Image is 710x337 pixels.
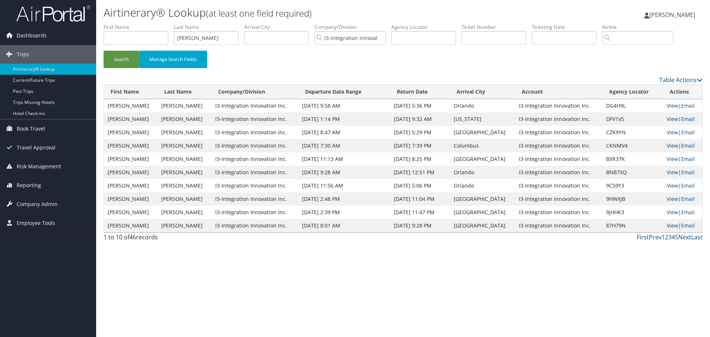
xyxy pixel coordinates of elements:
[450,152,515,166] td: [GEOGRAPHIC_DATA]
[212,206,299,219] td: I3-Integration Innovation Inc.
[104,126,158,139] td: [PERSON_NAME]
[602,112,663,126] td: DFV1VS
[649,233,662,241] a: Prev
[391,23,461,31] label: Agency Locator
[663,85,702,99] th: Actions
[17,176,41,195] span: Reporting
[644,4,703,26] a: [PERSON_NAME]
[298,126,390,139] td: [DATE] 8:47 AM
[663,192,702,206] td: |
[515,166,602,179] td: I3-Integration Innovation Inc.
[390,219,450,232] td: [DATE] 9:28 PM
[104,166,158,179] td: [PERSON_NAME]
[104,5,503,20] h1: Airtinerary® Lookup
[212,112,299,126] td: I3-Integration Innovation Inc.
[104,85,158,99] th: First Name: activate to sort column ascending
[158,139,211,152] td: [PERSON_NAME]
[314,23,391,31] label: Company/Division
[602,99,663,112] td: DG4H9L
[104,99,158,112] td: [PERSON_NAME]
[450,166,515,179] td: Orlando
[104,139,158,152] td: [PERSON_NAME]
[662,233,665,241] a: 1
[298,219,390,232] td: [DATE] 8:01 AM
[515,112,602,126] td: I3-Integration Innovation Inc.
[602,126,663,139] td: CZK9YN
[450,179,515,192] td: Orlando
[212,139,299,152] td: I3-Integration Innovation Inc.
[158,219,211,232] td: [PERSON_NAME]
[390,152,450,166] td: [DATE] 8:25 PM
[206,7,312,19] small: (at least one field required)
[667,142,678,149] a: View
[104,206,158,219] td: [PERSON_NAME]
[667,209,678,216] a: View
[104,219,158,232] td: [PERSON_NAME]
[212,219,299,232] td: I3-Integration Innovation Inc.
[298,166,390,179] td: [DATE] 9:28 AM
[461,23,532,31] label: Ticket Number
[663,206,702,219] td: |
[602,139,663,152] td: CKNMV4
[681,209,695,216] a: Email
[298,179,390,192] td: [DATE] 11:56 AM
[450,112,515,126] td: [US_STATE]
[158,166,211,179] td: [PERSON_NAME]
[212,85,299,99] th: Company/Division
[174,23,244,31] label: Last Name
[298,192,390,206] td: [DATE] 2:48 PM
[298,112,390,126] td: [DATE] 1:14 PM
[663,139,702,152] td: |
[515,126,602,139] td: I3-Integration Innovation Inc.
[663,126,702,139] td: |
[104,23,174,31] label: First Name
[665,233,668,241] a: 2
[663,166,702,179] td: |
[298,139,390,152] td: [DATE] 7:30 AM
[668,233,672,241] a: 3
[212,192,299,206] td: I3-Integration Innovation Inc.
[681,129,695,136] a: Email
[450,206,515,219] td: [GEOGRAPHIC_DATA]
[515,99,602,112] td: I3-Integration Innovation Inc.
[667,195,678,202] a: View
[158,85,211,99] th: Last Name: activate to sort column ascending
[663,179,702,192] td: |
[298,99,390,112] td: [DATE] 9:58 AM
[158,206,211,219] td: [PERSON_NAME]
[681,115,695,122] a: Email
[602,23,679,31] label: Airline
[212,99,299,112] td: I3-Integration Innovation Inc.
[667,129,678,136] a: View
[659,76,703,84] a: Table Actions
[158,192,211,206] td: [PERSON_NAME]
[390,112,450,126] td: [DATE] 9:32 AM
[17,119,45,138] span: Book Travel
[663,112,702,126] td: |
[667,155,678,162] a: View
[681,102,695,109] a: Email
[515,152,602,166] td: I3-Integration Innovation Inc.
[602,85,663,99] th: Agency Locator: activate to sort column ascending
[104,112,158,126] td: [PERSON_NAME]
[681,222,695,229] a: Email
[104,152,158,166] td: [PERSON_NAME]
[681,169,695,176] a: Email
[450,126,515,139] td: [GEOGRAPHIC_DATA]
[515,192,602,206] td: I3-Integration Innovation Inc.
[158,112,211,126] td: [PERSON_NAME]
[129,233,136,241] span: 46
[515,85,602,99] th: Account: activate to sort column ascending
[681,195,695,202] a: Email
[602,206,663,219] td: 9JHHK3
[667,222,678,229] a: View
[17,26,47,45] span: Dashboards
[158,152,211,166] td: [PERSON_NAME]
[212,126,299,139] td: I3-Integration Innovation Inc.
[450,219,515,232] td: [GEOGRAPHIC_DATA]
[602,179,663,192] td: 9C59Y3
[681,182,695,189] a: Email
[158,126,211,139] td: [PERSON_NAME]
[16,5,90,22] img: airportal-logo.png
[17,138,55,157] span: Travel Approval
